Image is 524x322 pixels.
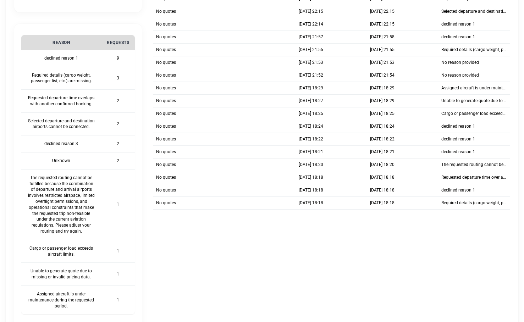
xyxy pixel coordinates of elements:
[156,200,176,206] p: No quotes
[441,111,507,117] p: Cargo or passenger load exceeds aircraft limits.
[441,34,475,40] p: declined reason 1
[441,85,507,91] p: Assigned aircraft is under maintenance during the requested period.
[299,187,323,193] p: 26/08/2025 18:18
[370,136,395,142] p: 26/08/2025 18:22
[156,60,176,66] p: No quotes
[21,35,135,315] table: simple table
[299,111,323,117] p: 26/08/2025 18:25
[21,112,101,135] th: Selected departure and destination airports cannot be connected.
[156,111,176,117] p: No quotes
[299,9,323,15] p: 26/08/2025 22:15
[441,98,507,104] p: Unable to generate quote due to missing or invalid pricing data.
[101,135,135,152] td: 2
[21,286,101,315] th: Assigned aircraft is under maintenance during the requested period.
[101,263,135,286] td: 1
[370,200,395,206] p: 26/08/2025 18:18
[370,149,395,155] p: 26/08/2025 18:21
[101,152,135,170] td: 2
[299,85,323,91] p: 26/08/2025 18:29
[441,162,507,168] p: The requested routing cannot be fulfilled because the combination of departure and arrival airpor...
[156,187,176,193] p: No quotes
[156,136,176,142] p: No quotes
[441,187,475,193] p: declined reason 1
[370,174,395,181] p: 26/08/2025 18:18
[299,60,323,66] p: 26/08/2025 21:53
[156,149,176,155] p: No quotes
[441,21,475,27] p: declined reason 1
[441,123,475,129] p: declined reason 1
[156,162,176,168] p: No quotes
[370,21,395,27] p: 26/08/2025 22:15
[299,174,323,181] p: 26/08/2025 18:18
[441,149,475,155] p: declined reason 1
[441,47,507,53] p: Required details (cargo weight, passenger list, etc.) are missing.
[101,35,135,50] th: REQUESTS
[370,111,395,117] p: 26/08/2025 18:25
[21,50,101,67] th: declined reason 1
[21,152,101,170] th: Unknown
[299,34,323,40] p: 26/08/2025 21:57
[156,21,176,27] p: No quotes
[299,200,323,206] p: 26/08/2025 18:18
[370,34,395,40] p: 26/08/2025 21:58
[299,149,323,155] p: 26/08/2025 18:21
[441,60,479,66] p: No reason provided
[21,263,101,286] th: Unable to generate quote due to missing or invalid pricing data.
[156,85,176,91] p: No quotes
[21,135,101,152] th: declined reason 3
[156,47,176,53] p: No quotes
[156,34,176,40] p: No quotes
[299,21,323,27] p: 26/08/2025 22:14
[441,9,507,15] p: Selected departure and destination airports cannot be connected.
[370,72,395,78] p: 26/08/2025 21:54
[101,112,135,135] td: 2
[370,9,395,15] p: 26/08/2025 22:15
[370,123,395,129] p: 26/08/2025 18:24
[299,123,323,129] p: 26/08/2025 18:24
[21,67,101,90] th: Required details (cargo weight, passenger list, etc.) are missing.
[21,240,101,263] th: Cargo or passenger load exceeds aircraft limits.
[441,136,475,142] p: declined reason 1
[370,60,395,66] p: 26/08/2025 21:53
[299,47,323,53] p: 26/08/2025 21:55
[370,98,395,104] p: 26/08/2025 18:29
[299,136,323,142] p: 26/08/2025 18:22
[156,72,176,78] p: No quotes
[21,35,101,50] th: REASON
[441,72,479,78] p: No reason provided
[441,200,507,206] p: Required details (cargo weight, passenger list, etc.) are missing.
[101,90,135,113] td: 2
[101,286,135,315] td: 1
[299,162,323,168] p: 26/08/2025 18:20
[156,123,176,129] p: No quotes
[299,98,323,104] p: 26/08/2025 18:27
[299,72,323,78] p: 26/08/2025 21:52
[370,85,395,91] p: 26/08/2025 18:29
[101,50,135,67] td: 9
[101,67,135,90] td: 3
[156,98,176,104] p: No quotes
[370,162,395,168] p: 26/08/2025 18:20
[370,187,395,193] p: 26/08/2025 18:18
[441,174,507,181] p: Requested departure time overlaps with another confirmed booking.
[21,169,101,240] th: The requested routing cannot be fulfilled because the combination of departure and arrival airpor...
[156,174,176,181] p: No quotes
[370,47,395,53] p: 26/08/2025 21:55
[21,90,101,113] th: Requested departure time overlaps with another confirmed booking.
[156,9,176,15] p: No quotes
[101,169,135,240] td: 1
[101,240,135,263] td: 1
